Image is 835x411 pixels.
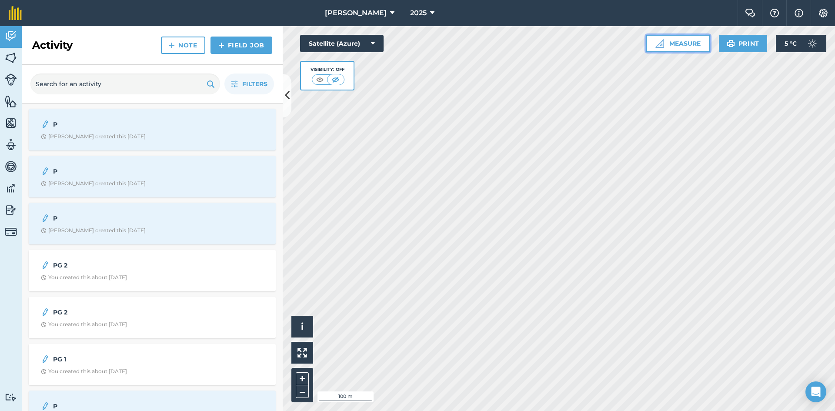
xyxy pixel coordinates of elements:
strong: P [53,214,191,223]
img: svg+xml;base64,PD94bWwgdmVyc2lvbj0iMS4wIiBlbmNvZGluZz0idXRmLTgiPz4KPCEtLSBHZW5lcmF0b3I6IEFkb2JlIE... [5,393,17,401]
img: svg+xml;base64,PD94bWwgdmVyc2lvbj0iMS4wIiBlbmNvZGluZz0idXRmLTgiPz4KPCEtLSBHZW5lcmF0b3I6IEFkb2JlIE... [5,204,17,217]
div: [PERSON_NAME] created this [DATE] [41,227,146,234]
img: svg+xml;base64,PHN2ZyB4bWxucz0iaHR0cDovL3d3dy53My5vcmcvMjAwMC9zdmciIHdpZHRoPSIxOSIgaGVpZ2h0PSIyNC... [727,38,735,49]
img: A cog icon [818,9,828,17]
a: PClock with arrow pointing clockwise[PERSON_NAME] created this [DATE] [34,208,271,239]
img: svg+xml;base64,PD94bWwgdmVyc2lvbj0iMS4wIiBlbmNvZGluZz0idXRmLTgiPz4KPCEtLSBHZW5lcmF0b3I6IEFkb2JlIE... [41,119,50,130]
button: 5 °C [776,35,826,52]
a: PG 2Clock with arrow pointing clockwiseYou created this about [DATE] [34,255,271,286]
img: Clock with arrow pointing clockwise [41,322,47,327]
button: Measure [646,35,710,52]
img: Clock with arrow pointing clockwise [41,369,47,374]
strong: P [53,401,191,411]
div: You created this about [DATE] [41,274,127,281]
button: – [296,385,309,398]
input: Search for an activity [30,74,220,94]
img: svg+xml;base64,PD94bWwgdmVyc2lvbj0iMS4wIiBlbmNvZGluZz0idXRmLTgiPz4KPCEtLSBHZW5lcmF0b3I6IEFkb2JlIE... [5,138,17,151]
img: svg+xml;base64,PD94bWwgdmVyc2lvbj0iMS4wIiBlbmNvZGluZz0idXRmLTgiPz4KPCEtLSBHZW5lcmF0b3I6IEFkb2JlIE... [5,160,17,173]
div: You created this about [DATE] [41,321,127,328]
strong: PG 1 [53,354,191,364]
img: svg+xml;base64,PD94bWwgdmVyc2lvbj0iMS4wIiBlbmNvZGluZz0idXRmLTgiPz4KPCEtLSBHZW5lcmF0b3I6IEFkb2JlIE... [5,226,17,238]
span: 2025 [410,8,427,18]
img: svg+xml;base64,PD94bWwgdmVyc2lvbj0iMS4wIiBlbmNvZGluZz0idXRmLTgiPz4KPCEtLSBHZW5lcmF0b3I6IEFkb2JlIE... [5,74,17,86]
img: A question mark icon [769,9,780,17]
img: Clock with arrow pointing clockwise [41,228,47,234]
strong: P [53,120,191,129]
button: Filters [224,74,274,94]
img: fieldmargin Logo [9,6,22,20]
img: svg+xml;base64,PD94bWwgdmVyc2lvbj0iMS4wIiBlbmNvZGluZz0idXRmLTgiPz4KPCEtLSBHZW5lcmF0b3I6IEFkb2JlIE... [41,213,50,224]
h2: Activity [32,38,73,52]
img: svg+xml;base64,PD94bWwgdmVyc2lvbj0iMS4wIiBlbmNvZGluZz0idXRmLTgiPz4KPCEtLSBHZW5lcmF0b3I6IEFkb2JlIE... [5,30,17,43]
a: PG 2Clock with arrow pointing clockwiseYou created this about [DATE] [34,302,271,333]
button: Print [719,35,768,52]
button: i [291,316,313,337]
a: Field Job [210,37,272,54]
img: Clock with arrow pointing clockwise [41,181,47,187]
strong: PG 2 [53,261,191,270]
img: svg+xml;base64,PHN2ZyB4bWxucz0iaHR0cDovL3d3dy53My5vcmcvMjAwMC9zdmciIHdpZHRoPSI1NiIgaGVpZ2h0PSI2MC... [5,95,17,108]
div: [PERSON_NAME] created this [DATE] [41,133,146,140]
img: svg+xml;base64,PD94bWwgdmVyc2lvbj0iMS4wIiBlbmNvZGluZz0idXRmLTgiPz4KPCEtLSBHZW5lcmF0b3I6IEFkb2JlIE... [804,35,821,52]
span: [PERSON_NAME] [325,8,387,18]
a: PClock with arrow pointing clockwise[PERSON_NAME] created this [DATE] [34,161,271,192]
span: Filters [242,79,267,89]
span: i [301,321,304,332]
img: svg+xml;base64,PHN2ZyB4bWxucz0iaHR0cDovL3d3dy53My5vcmcvMjAwMC9zdmciIHdpZHRoPSI1NiIgaGVpZ2h0PSI2MC... [5,51,17,64]
strong: P [53,167,191,176]
img: svg+xml;base64,PHN2ZyB4bWxucz0iaHR0cDovL3d3dy53My5vcmcvMjAwMC9zdmciIHdpZHRoPSI1MCIgaGVpZ2h0PSI0MC... [330,75,341,84]
img: svg+xml;base64,PHN2ZyB4bWxucz0iaHR0cDovL3d3dy53My5vcmcvMjAwMC9zdmciIHdpZHRoPSIxNyIgaGVpZ2h0PSIxNy... [795,8,803,18]
a: PClock with arrow pointing clockwise[PERSON_NAME] created this [DATE] [34,114,271,145]
div: You created this about [DATE] [41,368,127,375]
button: Satellite (Azure) [300,35,384,52]
img: svg+xml;base64,PD94bWwgdmVyc2lvbj0iMS4wIiBlbmNvZGluZz0idXRmLTgiPz4KPCEtLSBHZW5lcmF0b3I6IEFkb2JlIE... [41,260,50,271]
img: svg+xml;base64,PHN2ZyB4bWxucz0iaHR0cDovL3d3dy53My5vcmcvMjAwMC9zdmciIHdpZHRoPSIxNCIgaGVpZ2h0PSIyNC... [169,40,175,50]
img: svg+xml;base64,PHN2ZyB4bWxucz0iaHR0cDovL3d3dy53My5vcmcvMjAwMC9zdmciIHdpZHRoPSIxNCIgaGVpZ2h0PSIyNC... [218,40,224,50]
img: Four arrows, one pointing top left, one top right, one bottom right and the last bottom left [297,348,307,358]
img: Two speech bubbles overlapping with the left bubble in the forefront [745,9,755,17]
div: Visibility: Off [311,66,344,73]
strong: PG 2 [53,307,191,317]
img: svg+xml;base64,PD94bWwgdmVyc2lvbj0iMS4wIiBlbmNvZGluZz0idXRmLTgiPz4KPCEtLSBHZW5lcmF0b3I6IEFkb2JlIE... [41,166,50,177]
a: PG 1Clock with arrow pointing clockwiseYou created this about [DATE] [34,349,271,380]
img: Clock with arrow pointing clockwise [41,134,47,140]
div: [PERSON_NAME] created this [DATE] [41,180,146,187]
img: svg+xml;base64,PHN2ZyB4bWxucz0iaHR0cDovL3d3dy53My5vcmcvMjAwMC9zdmciIHdpZHRoPSI1MCIgaGVpZ2h0PSI0MC... [314,75,325,84]
button: + [296,372,309,385]
img: svg+xml;base64,PD94bWwgdmVyc2lvbj0iMS4wIiBlbmNvZGluZz0idXRmLTgiPz4KPCEtLSBHZW5lcmF0b3I6IEFkb2JlIE... [5,182,17,195]
span: 5 ° C [785,35,797,52]
img: Clock with arrow pointing clockwise [41,275,47,281]
img: Ruler icon [655,39,664,48]
img: svg+xml;base64,PD94bWwgdmVyc2lvbj0iMS4wIiBlbmNvZGluZz0idXRmLTgiPz4KPCEtLSBHZW5lcmF0b3I6IEFkb2JlIE... [41,307,50,317]
img: svg+xml;base64,PD94bWwgdmVyc2lvbj0iMS4wIiBlbmNvZGluZz0idXRmLTgiPz4KPCEtLSBHZW5lcmF0b3I6IEFkb2JlIE... [41,354,50,364]
a: Note [161,37,205,54]
div: Open Intercom Messenger [805,381,826,402]
img: svg+xml;base64,PHN2ZyB4bWxucz0iaHR0cDovL3d3dy53My5vcmcvMjAwMC9zdmciIHdpZHRoPSI1NiIgaGVpZ2h0PSI2MC... [5,117,17,130]
img: svg+xml;base64,PHN2ZyB4bWxucz0iaHR0cDovL3d3dy53My5vcmcvMjAwMC9zdmciIHdpZHRoPSIxOSIgaGVpZ2h0PSIyNC... [207,79,215,89]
